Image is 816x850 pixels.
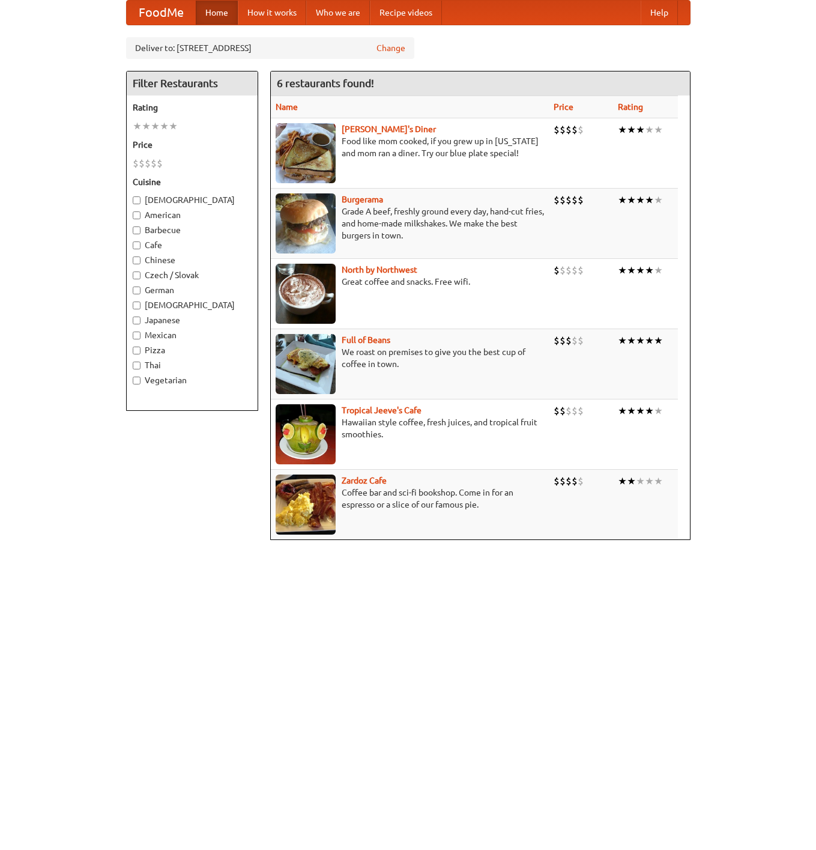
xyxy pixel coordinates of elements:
[654,264,663,277] li: ★
[645,123,654,136] li: ★
[133,362,141,369] input: Thai
[572,264,578,277] li: $
[133,284,252,296] label: German
[133,287,141,294] input: German
[654,404,663,417] li: ★
[627,334,636,347] li: ★
[169,120,178,133] li: ★
[654,123,663,136] li: ★
[572,193,578,207] li: $
[636,193,645,207] li: ★
[342,335,390,345] a: Full of Beans
[618,193,627,207] li: ★
[342,476,387,485] a: Zardoz Cafe
[636,264,645,277] li: ★
[342,195,383,204] a: Burgerama
[133,347,141,354] input: Pizza
[654,334,663,347] li: ★
[572,404,578,417] li: $
[342,405,422,415] a: Tropical Jeeve's Cafe
[133,239,252,251] label: Cafe
[276,404,336,464] img: jeeves.jpg
[560,123,566,136] li: $
[127,1,196,25] a: FoodMe
[560,264,566,277] li: $
[572,475,578,488] li: $
[133,377,141,384] input: Vegetarian
[157,157,163,170] li: $
[151,120,160,133] li: ★
[627,123,636,136] li: ★
[133,139,252,151] h5: Price
[627,475,636,488] li: ★
[554,123,560,136] li: $
[133,374,252,386] label: Vegetarian
[133,226,141,234] input: Barbecue
[133,120,142,133] li: ★
[618,264,627,277] li: ★
[578,193,584,207] li: $
[276,123,336,183] img: sallys.jpg
[578,475,584,488] li: $
[133,359,252,371] label: Thai
[133,332,141,339] input: Mexican
[133,211,141,219] input: American
[133,224,252,236] label: Barbecue
[618,475,627,488] li: ★
[572,334,578,347] li: $
[627,404,636,417] li: ★
[645,264,654,277] li: ★
[139,157,145,170] li: $
[306,1,370,25] a: Who we are
[578,123,584,136] li: $
[560,404,566,417] li: $
[645,475,654,488] li: ★
[133,196,141,204] input: [DEMOGRAPHIC_DATA]
[566,123,572,136] li: $
[133,302,141,309] input: [DEMOGRAPHIC_DATA]
[636,334,645,347] li: ★
[133,157,139,170] li: $
[133,269,252,281] label: Czech / Slovak
[238,1,306,25] a: How it works
[276,334,336,394] img: beans.jpg
[636,475,645,488] li: ★
[276,205,544,241] p: Grade A beef, freshly ground every day, hand-cut fries, and home-made milkshakes. We make the bes...
[554,102,573,112] a: Price
[618,334,627,347] li: ★
[578,334,584,347] li: $
[566,404,572,417] li: $
[160,120,169,133] li: ★
[554,475,560,488] li: $
[641,1,678,25] a: Help
[276,475,336,535] img: zardoz.jpg
[133,254,252,266] label: Chinese
[196,1,238,25] a: Home
[554,334,560,347] li: $
[370,1,442,25] a: Recipe videos
[277,77,374,89] ng-pluralize: 6 restaurants found!
[276,276,544,288] p: Great coffee and snacks. Free wifi.
[133,344,252,356] label: Pizza
[133,257,141,264] input: Chinese
[578,264,584,277] li: $
[133,317,141,324] input: Japanese
[560,475,566,488] li: $
[566,334,572,347] li: $
[645,334,654,347] li: ★
[276,135,544,159] p: Food like mom cooked, if you grew up in [US_STATE] and mom ran a diner. Try our blue plate special!
[276,193,336,253] img: burgerama.jpg
[342,124,436,134] b: [PERSON_NAME]'s Diner
[342,265,417,275] b: North by Northwest
[126,37,414,59] div: Deliver to: [STREET_ADDRESS]
[127,71,258,96] h4: Filter Restaurants
[142,120,151,133] li: ★
[276,346,544,370] p: We roast on premises to give you the best cup of coffee in town.
[151,157,157,170] li: $
[560,193,566,207] li: $
[636,123,645,136] li: ★
[654,193,663,207] li: ★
